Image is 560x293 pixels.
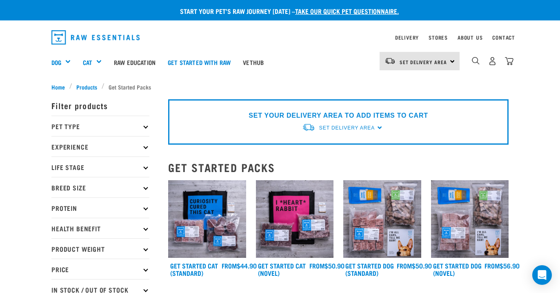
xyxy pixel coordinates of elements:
[384,57,396,65] img: van-moving.png
[108,46,162,78] a: Raw Education
[505,57,513,65] img: home-icon@2x.png
[76,83,97,91] span: Products
[51,83,509,91] nav: breadcrumbs
[170,264,218,275] a: Get Started Cat (Standard)
[51,116,149,136] p: Pet Type
[51,238,149,259] p: Product Weight
[472,57,480,65] img: home-icon-1@2x.png
[492,36,515,39] a: Contact
[51,157,149,177] p: Life Stage
[488,57,497,65] img: user.png
[237,46,270,78] a: Vethub
[429,36,448,39] a: Stores
[51,58,61,67] a: Dog
[431,180,509,258] img: NSP Dog Novel Update
[222,262,257,269] div: $44.90
[532,265,552,285] div: Open Intercom Messenger
[168,180,246,258] img: Assortment Of Raw Essential Products For Cats Including, Blue And Black Tote Bag With "Curiosity ...
[83,58,92,67] a: Cat
[51,136,149,157] p: Experience
[256,180,334,258] img: Assortment Of Raw Essential Products For Cats Including, Pink And Black Tote Bag With "I *Heart* ...
[484,262,520,269] div: $56.90
[51,83,69,91] a: Home
[395,36,419,39] a: Delivery
[397,262,432,269] div: $50.90
[168,161,509,174] h2: Get Started Packs
[295,9,399,13] a: take our quick pet questionnaire.
[484,264,500,267] span: FROM
[51,95,149,116] p: Filter products
[51,83,65,91] span: Home
[345,264,394,275] a: Get Started Dog (Standard)
[433,264,482,275] a: Get Started Dog (Novel)
[319,125,375,131] span: Set Delivery Area
[72,83,102,91] a: Products
[222,264,237,267] span: FROM
[258,264,306,275] a: Get Started Cat (Novel)
[51,259,149,279] p: Price
[51,177,149,197] p: Breed Size
[45,27,515,48] nav: dropdown navigation
[400,60,447,63] span: Set Delivery Area
[302,123,315,132] img: van-moving.png
[51,197,149,218] p: Protein
[162,46,237,78] a: Get started with Raw
[51,30,140,45] img: Raw Essentials Logo
[249,111,428,121] p: SET YOUR DELIVERY AREA TO ADD ITEMS TO CART
[309,264,324,267] span: FROM
[458,36,482,39] a: About Us
[397,264,412,267] span: FROM
[343,180,421,258] img: NSP Dog Standard Update
[51,218,149,238] p: Health Benefit
[309,262,344,269] div: $50.90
